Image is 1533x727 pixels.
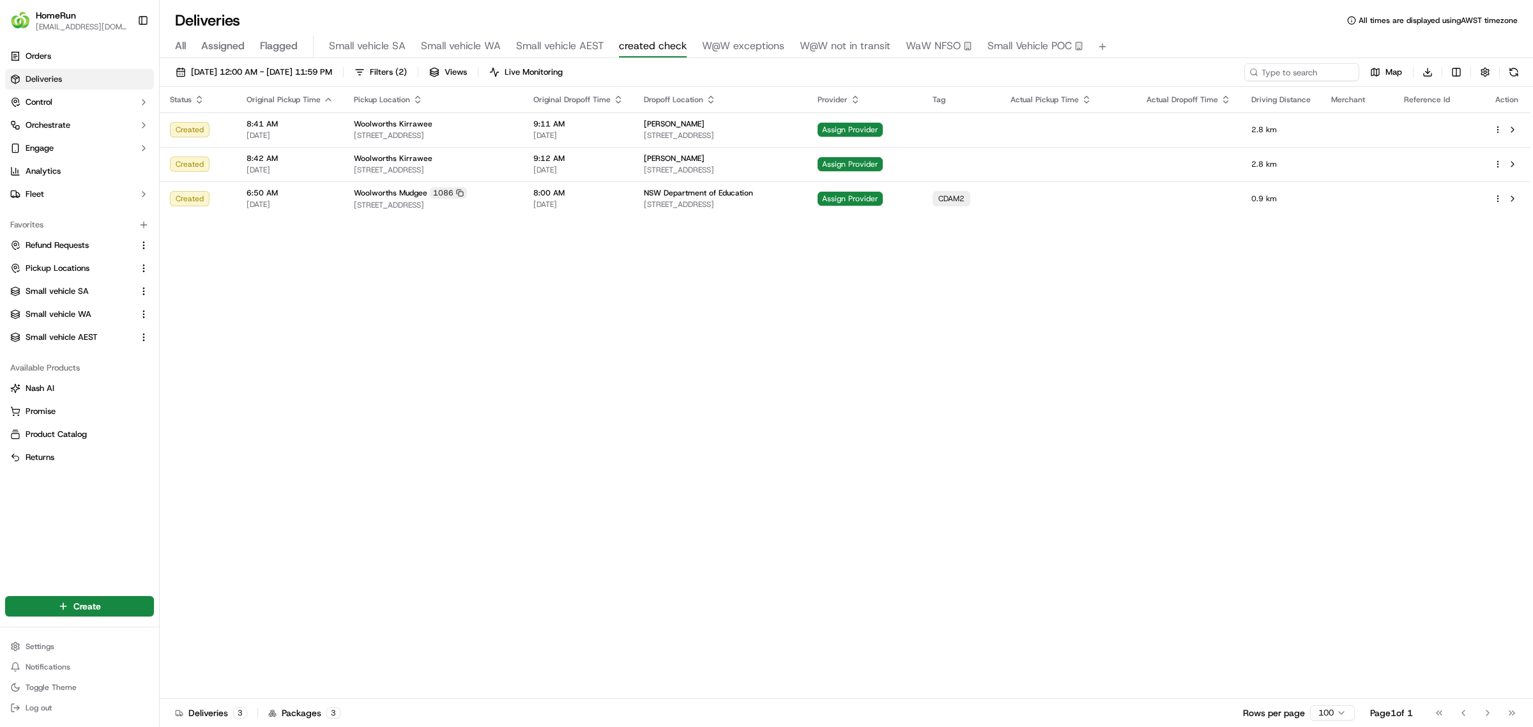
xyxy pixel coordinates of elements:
[644,130,797,141] span: [STREET_ADDRESS]
[26,142,54,154] span: Engage
[10,10,31,31] img: HomeRun
[329,38,406,54] span: Small vehicle SA
[26,96,52,108] span: Control
[10,406,149,417] a: Promise
[5,358,154,378] div: Available Products
[170,95,192,105] span: Status
[349,63,413,81] button: Filters(2)
[988,38,1072,54] span: Small Vehicle POC
[644,153,705,164] span: [PERSON_NAME]
[5,447,154,468] button: Returns
[5,184,154,204] button: Fleet
[5,304,154,325] button: Small vehicle WA
[5,596,154,616] button: Create
[26,263,89,274] span: Pickup Locations
[619,38,687,54] span: created check
[10,332,133,343] a: Small vehicle AEST
[484,63,568,81] button: Live Monitoring
[1251,194,1311,204] span: 0.9 km
[445,66,467,78] span: Views
[354,130,513,141] span: [STREET_ADDRESS]
[354,95,410,105] span: Pickup Location
[430,187,467,199] div: 1086
[10,452,149,463] a: Returns
[370,66,407,78] span: Filters
[1493,95,1520,105] div: Action
[702,38,784,54] span: W@W exceptions
[247,153,333,164] span: 8:42 AM
[1251,95,1311,105] span: Driving Distance
[268,707,340,719] div: Packages
[938,194,965,204] span: CDAM2
[354,200,513,210] span: [STREET_ADDRESS]
[533,130,623,141] span: [DATE]
[533,188,623,198] span: 8:00 AM
[5,138,154,158] button: Engage
[191,66,332,78] span: [DATE] 12:00 AM - [DATE] 11:59 PM
[10,286,133,297] a: Small vehicle SA
[1404,95,1450,105] span: Reference Id
[247,188,333,198] span: 6:50 AM
[354,165,513,175] span: [STREET_ADDRESS]
[5,161,154,181] a: Analytics
[1359,15,1518,26] span: All times are displayed using AWST timezone
[10,309,133,320] a: Small vehicle WA
[505,66,563,78] span: Live Monitoring
[5,638,154,655] button: Settings
[354,153,432,164] span: Woolworths Kirrawee
[26,188,44,200] span: Fleet
[233,707,247,719] div: 3
[423,63,473,81] button: Views
[644,165,797,175] span: [STREET_ADDRESS]
[175,10,240,31] h1: Deliveries
[26,309,91,320] span: Small vehicle WA
[326,707,340,719] div: 3
[5,235,154,256] button: Refund Requests
[906,38,961,54] span: WaW NFSO
[10,263,133,274] a: Pickup Locations
[1251,125,1311,135] span: 2.8 km
[644,119,705,129] span: [PERSON_NAME]
[26,641,54,652] span: Settings
[247,130,333,141] span: [DATE]
[73,600,101,613] span: Create
[26,406,56,417] span: Promise
[5,258,154,279] button: Pickup Locations
[170,63,338,81] button: [DATE] 12:00 AM - [DATE] 11:59 PM
[26,73,62,85] span: Deliveries
[247,199,333,210] span: [DATE]
[1370,707,1413,719] div: Page 1 of 1
[26,703,52,713] span: Log out
[533,153,623,164] span: 9:12 AM
[1331,95,1365,105] span: Merchant
[1011,95,1079,105] span: Actual Pickup Time
[533,199,623,210] span: [DATE]
[5,281,154,302] button: Small vehicle SA
[247,165,333,175] span: [DATE]
[800,38,890,54] span: W@W not in transit
[818,192,883,206] span: Assign Provider
[1244,63,1359,81] input: Type to search
[36,22,127,32] button: [EMAIL_ADDRESS][DOMAIN_NAME]
[421,38,501,54] span: Small vehicle WA
[10,429,149,440] a: Product Catalog
[26,383,54,394] span: Nash AI
[533,95,611,105] span: Original Dropoff Time
[26,682,77,693] span: Toggle Theme
[10,383,149,394] a: Nash AI
[36,9,76,22] button: HomeRun
[5,115,154,135] button: Orchestrate
[5,327,154,348] button: Small vehicle AEST
[175,707,247,719] div: Deliveries
[5,215,154,235] div: Favorites
[818,123,883,137] span: Assign Provider
[644,199,797,210] span: [STREET_ADDRESS]
[1385,66,1402,78] span: Map
[533,119,623,129] span: 9:11 AM
[247,95,321,105] span: Original Pickup Time
[818,157,883,171] span: Assign Provider
[395,66,407,78] span: ( 2 )
[26,332,98,343] span: Small vehicle AEST
[26,662,70,672] span: Notifications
